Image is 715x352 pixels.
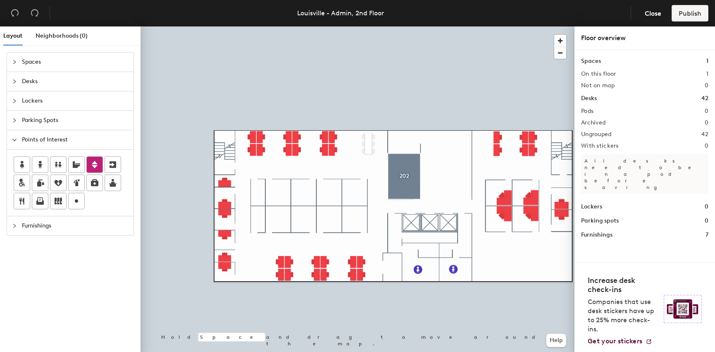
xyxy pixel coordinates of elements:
span: collapsed [12,98,17,103]
span: Parking Spots [22,111,129,130]
h2: 0 [705,108,708,115]
button: Close [638,5,668,22]
h1: 0 [705,202,708,211]
h1: 7 [705,230,708,239]
span: collapsed [12,118,17,123]
h1: Spaces [581,57,601,66]
h2: With stickers [581,143,619,149]
h1: 42 [701,94,708,103]
h2: 42 [701,131,708,138]
h2: Ungrouped [581,131,612,138]
h1: 1 [706,57,708,66]
span: Get your stickers [588,337,642,345]
span: Lockers [22,91,129,110]
h1: Desks [581,94,597,103]
div: Louisville - Admin, 2nd Floor [297,8,384,18]
h2: 0 [705,82,708,89]
h2: 0 [705,120,708,126]
span: collapsed [12,79,17,84]
span: Furnishings [22,216,129,235]
a: Get your stickers [588,337,652,345]
button: Undo (⌘ + Z) [7,5,23,22]
img: Sticker logo [664,295,702,323]
p: Companies that use desk stickers have up to 25% more check-ins. [588,297,659,334]
h1: Parking spots [581,216,619,225]
h2: Pods [581,108,593,115]
span: Points of Interest [22,130,129,149]
span: Desks [22,72,129,91]
h1: Furnishings [581,230,613,239]
h2: Not on map [581,82,615,89]
p: All desks need to be in a pod before saving [581,154,708,194]
h2: On this floor [581,71,616,77]
h2: Archived [581,120,605,126]
span: Spaces [22,53,129,72]
span: collapsed [12,223,17,228]
div: Floor overview [581,33,708,43]
span: Layout [3,32,22,39]
span: Neighborhoods (0) [36,32,88,39]
h2: 1 [706,71,708,77]
span: undo [11,9,19,17]
span: expanded [12,137,17,142]
button: Redo (⌘ + ⇧ + Z) [26,5,43,22]
h1: Lockers [581,202,602,211]
span: collapsed [12,60,17,65]
span: Close [645,10,661,17]
h1: 0 [705,216,708,225]
h2: 0 [705,143,708,149]
h4: Increase desk check-ins [588,276,659,294]
button: Publish [672,5,708,22]
button: Help [546,334,566,347]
